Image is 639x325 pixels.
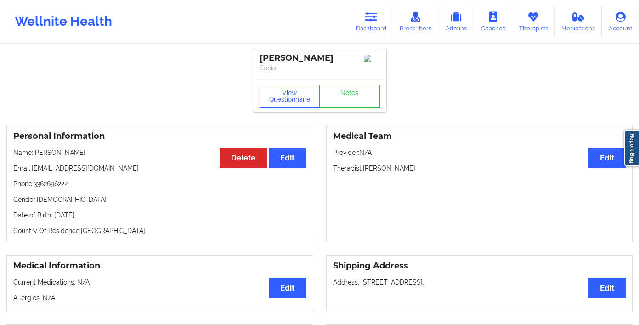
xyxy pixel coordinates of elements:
a: Prescribers [393,6,439,37]
p: Name: [PERSON_NAME] [13,148,306,157]
p: Date of Birth: [DATE] [13,211,306,220]
h3: Personal Information [13,131,306,142]
a: Notes [319,85,380,108]
h3: Shipping Address [333,261,626,271]
h3: Medical Team [333,131,626,142]
a: Medications [555,6,602,37]
div: [PERSON_NAME] [260,53,380,63]
a: Dashboard [349,6,393,37]
h3: Medical Information [13,261,306,271]
p: Allergies: N/A [13,293,306,302]
p: Gender: [DEMOGRAPHIC_DATA] [13,195,306,204]
p: Country Of Residence: [GEOGRAPHIC_DATA] [13,226,306,235]
button: Edit [269,148,306,168]
p: Provider: N/A [333,148,626,157]
p: Address: [STREET_ADDRESS]. [333,278,626,287]
a: Coaches [474,6,512,37]
p: Current Medications: N/A [13,278,306,287]
a: Account [602,6,639,37]
button: Delete [220,148,267,168]
button: Edit [269,278,306,297]
p: Phone: 3362696222 [13,179,306,188]
button: View Questionnaire [260,85,320,108]
a: Report Bug [624,130,639,166]
p: Email: [EMAIL_ADDRESS][DOMAIN_NAME] [13,164,306,173]
a: Admins [438,6,474,37]
a: Therapists [512,6,555,37]
p: Therapist: [PERSON_NAME] [333,164,626,173]
img: Image%2Fplaceholer-image.png [364,55,380,62]
button: Edit [588,148,626,168]
p: Social [260,63,380,73]
button: Edit [588,278,626,297]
